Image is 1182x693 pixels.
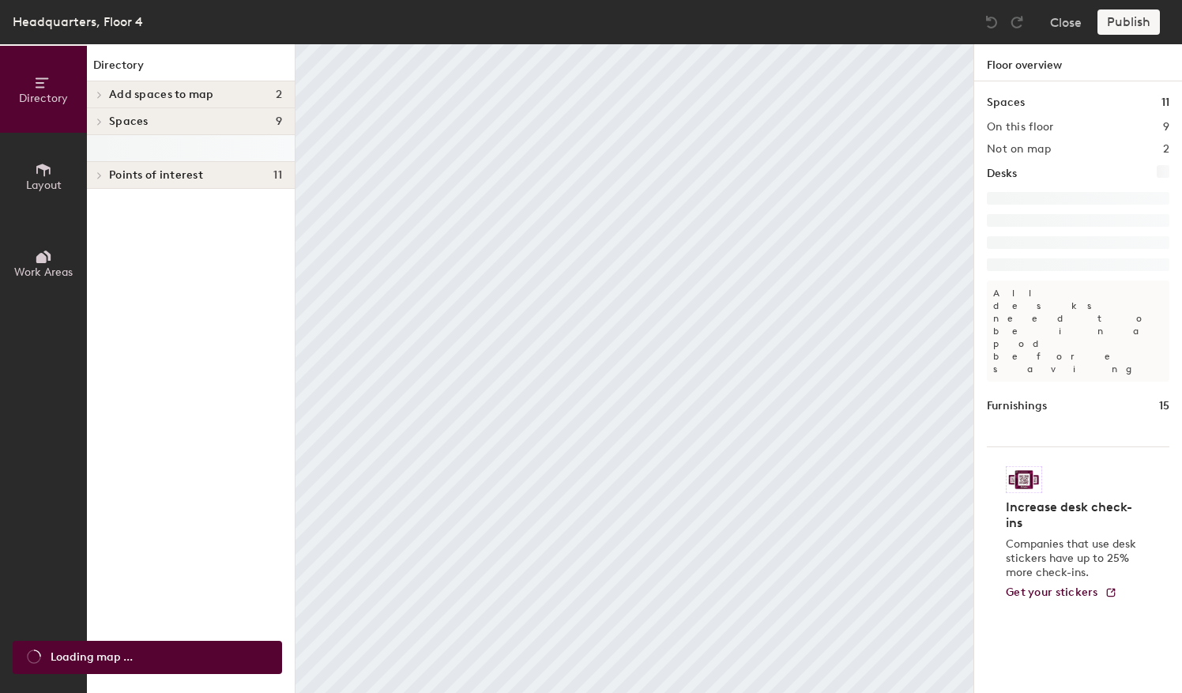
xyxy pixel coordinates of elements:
span: 11 [273,169,282,182]
h4: Increase desk check-ins [1006,499,1141,531]
h1: Spaces [987,94,1025,111]
h2: 2 [1163,143,1169,156]
p: All desks need to be in a pod before saving [987,281,1169,382]
div: Headquarters, Floor 4 [13,12,143,32]
span: Work Areas [14,266,73,279]
span: Directory [19,92,68,105]
span: 9 [276,115,282,128]
h2: Not on map [987,143,1051,156]
span: Layout [26,179,62,192]
span: Spaces [109,115,149,128]
h2: On this floor [987,121,1054,134]
canvas: Map [295,44,973,693]
h1: 11 [1161,94,1169,111]
img: Undo [984,14,999,30]
a: Get your stickers [1006,586,1117,600]
h1: Furnishings [987,397,1047,415]
span: 2 [276,89,282,101]
span: Get your stickers [1006,586,1098,599]
h2: 9 [1163,121,1169,134]
span: Add spaces to map [109,89,214,101]
span: Points of interest [109,169,203,182]
h1: 15 [1159,397,1169,415]
h1: Floor overview [974,44,1182,81]
p: Companies that use desk stickers have up to 25% more check-ins. [1006,537,1141,580]
img: Redo [1009,14,1025,30]
span: Loading map ... [51,649,133,666]
h1: Desks [987,165,1017,183]
button: Close [1050,9,1082,35]
img: Sticker logo [1006,466,1042,493]
h1: Directory [87,57,295,81]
